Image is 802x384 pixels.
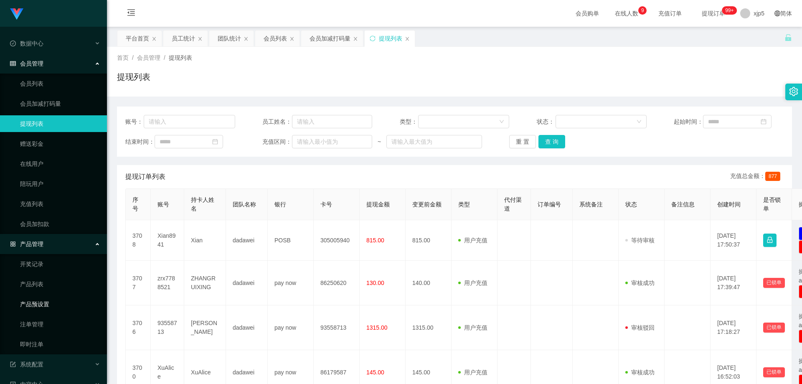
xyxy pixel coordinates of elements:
td: 93558713 [314,305,360,350]
span: 系统配置 [10,361,43,368]
a: 陪玩用户 [20,175,100,192]
a: 会员加扣款 [20,216,100,232]
span: 用户充值 [458,280,487,286]
span: 员工姓名： [262,117,292,126]
i: 图标: form [10,361,16,367]
span: 审核成功 [625,369,655,376]
a: 产品列表 [20,276,100,292]
span: 会员管理 [10,60,43,67]
i: 图标: close [405,36,410,41]
td: 815.00 [406,220,452,261]
span: 提现列表 [169,54,192,61]
span: 145.00 [366,369,384,376]
span: 877 [765,172,780,181]
span: 等待审核 [625,237,655,244]
span: 序号 [132,196,138,212]
i: 图标: down [637,119,642,125]
i: 图标: close [244,36,249,41]
span: 提现订单 [698,10,729,16]
i: 图标: unlock [784,34,792,41]
span: 审核驳回 [625,324,655,331]
button: 图标: lock [763,234,777,247]
input: 请输入最小值为 [292,135,372,148]
i: 图标: setting [789,87,798,96]
i: 图标: appstore-o [10,241,16,247]
a: 即时注单 [20,336,100,353]
span: 代付渠道 [504,196,522,212]
a: 会员加减打码量 [20,95,100,112]
i: 图标: table [10,61,16,66]
button: 重 置 [509,135,536,148]
span: 在线人数 [611,10,642,16]
a: 注单管理 [20,316,100,333]
img: logo.9652507e.png [10,8,23,20]
td: 3708 [126,220,151,261]
div: 平台首页 [126,31,149,46]
div: 团队统计 [218,31,241,46]
span: 类型 [458,201,470,208]
td: 3706 [126,305,151,350]
span: 充值区间： [262,137,292,146]
span: 银行 [274,201,286,208]
button: 已锁单 [763,323,785,333]
span: 卡号 [320,201,332,208]
td: dadawei [226,220,268,261]
td: 86250620 [314,261,360,305]
span: 变更前金额 [412,201,442,208]
span: 用户充值 [458,237,487,244]
span: 提现订单列表 [125,172,165,182]
td: Xian8941 [151,220,184,261]
a: 会员列表 [20,75,100,92]
td: ZHANGRUIXING [184,261,226,305]
h1: 提现列表 [117,71,150,83]
td: dadawei [226,261,268,305]
i: 图标: calendar [212,139,218,145]
span: 团队名称 [233,201,256,208]
td: pay now [268,261,314,305]
i: 图标: menu-fold [117,0,145,27]
span: 数据中心 [10,40,43,47]
span: 账号： [125,117,144,126]
div: 员工统计 [172,31,195,46]
i: 图标: global [774,10,780,16]
span: 用户充值 [458,324,487,331]
td: dadawei [226,305,268,350]
td: [DATE] 17:39:47 [711,261,756,305]
span: 备注信息 [671,201,695,208]
i: 图标: close [198,36,203,41]
input: 请输入 [292,115,372,128]
span: 起始时间： [674,117,703,126]
a: 赠送彩金 [20,135,100,152]
span: 会员管理 [137,54,160,61]
span: 产品管理 [10,241,43,247]
span: 用户充值 [458,369,487,376]
span: / [164,54,165,61]
span: 订单编号 [538,201,561,208]
td: POSB [268,220,314,261]
span: 状态： [537,117,556,126]
i: 图标: down [499,119,504,125]
span: ~ [372,137,386,146]
a: 开奖记录 [20,256,100,272]
td: pay now [268,305,314,350]
p: 9 [641,6,644,15]
td: 93558713 [151,305,184,350]
span: 结束时间： [125,137,155,146]
sup: 9 [638,6,647,15]
td: zrx7788521 [151,261,184,305]
i: 图标: close [152,36,157,41]
sup: 227 [722,6,737,15]
span: 持卡人姓名 [191,196,214,212]
i: 图标: sync [370,36,376,41]
i: 图标: calendar [761,119,766,125]
div: 提现列表 [379,31,402,46]
span: 充值订单 [654,10,686,16]
i: 图标: close [353,36,358,41]
input: 请输入最大值为 [386,135,482,148]
span: 类型： [400,117,419,126]
a: 在线用户 [20,155,100,172]
a: 提现列表 [20,115,100,132]
td: [DATE] 17:18:27 [711,305,756,350]
span: 815.00 [366,237,384,244]
span: 130.00 [366,280,384,286]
